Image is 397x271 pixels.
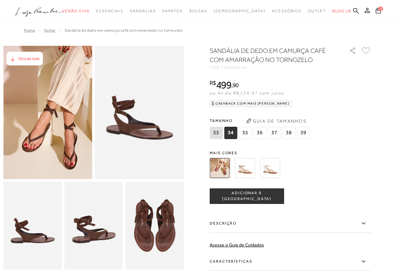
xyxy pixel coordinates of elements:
[308,9,326,13] span: Outlet
[162,9,183,13] span: Sapatos
[272,5,301,17] a: noSubCategoriesText
[235,158,255,178] img: SANDÁLIA DE DEDO EM METALIZADO DOURADO COM AMARRAÇÃO NO TORNOZELO
[239,127,252,139] span: 35
[379,6,383,11] span: 0
[62,5,90,17] a: noSubCategoriesText
[210,158,230,178] img: SANDÁLIA DE DEDO EM CAMURÇA CAFÉ COM AMARRAÇÃO NO TORNOZELO
[62,9,90,13] span: Verão Viva
[64,182,123,269] img: image
[244,116,308,126] button: Guia de Tamanhos
[272,9,301,13] span: Acessórios
[210,46,331,64] h1: SANDÁLIA DE DEDO EM CAMURÇA CAFÉ COM AMARRAÇÃO NO TORNOZELO
[268,127,281,139] span: 37
[3,46,92,179] img: image
[210,80,216,86] i: R$
[332,5,351,17] a: BLOG LB
[282,127,295,139] span: 38
[210,242,264,247] a: Acesse o Guia de Cuidados
[210,90,284,95] span: ou 4x de R$124,97 sem juros
[260,158,280,178] img: SANDÁLIA RASTEIRA EM COURO OFF WHITE COM FECHAMENTO NO TORNOZELO
[65,28,183,33] span: SANDÁLIA DE DEDO EM CAMURÇA CAFÉ COM AMARRAÇÃO NO TORNOZELO
[224,127,237,139] span: 34
[189,9,207,13] span: Bolsas
[18,56,39,61] span: Dica de look
[210,116,311,125] span: Tamanho
[125,182,184,269] img: image
[162,5,183,17] a: noSubCategoriesText
[210,252,371,271] label: Características
[210,214,371,233] label: Descrição
[221,65,247,70] span: 130100566
[210,188,284,204] button: ADICIONAR À [GEOGRAPHIC_DATA]
[130,5,156,17] a: noSubCategoriesText
[308,5,326,17] a: noSubCategoriesText
[95,46,184,179] img: image
[216,79,231,91] span: 499
[44,28,56,33] a: Voltar
[130,9,156,13] span: Sandálias
[210,151,371,155] span: Mais cores
[3,182,62,269] img: image
[332,9,351,13] span: BLOG LB
[24,28,35,33] a: Home
[233,82,239,88] span: 90
[253,127,266,139] span: 36
[96,9,123,13] span: Essenciais
[297,127,310,139] span: 39
[96,5,123,17] a: noSubCategoriesText
[210,190,284,202] span: ADICIONAR À [GEOGRAPHIC_DATA]
[214,5,266,17] a: noSubCategoriesText
[231,82,239,88] i: ,
[210,100,292,107] div: Cashback com Mais [PERSON_NAME]
[374,7,383,16] button: 0
[210,127,223,139] span: 33
[210,65,339,69] div: CÓD:
[214,9,266,13] span: [DEMOGRAPHIC_DATA]
[189,5,207,17] a: noSubCategoriesText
